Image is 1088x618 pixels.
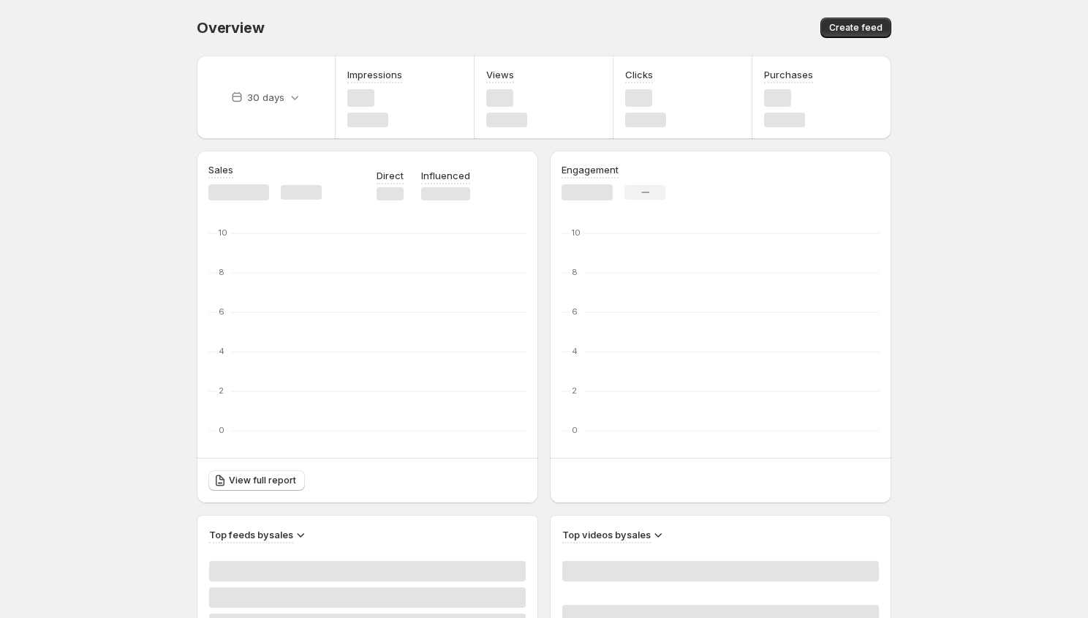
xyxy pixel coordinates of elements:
text: 6 [572,306,578,317]
p: Direct [377,168,404,183]
span: View full report [229,475,296,486]
h3: Impressions [347,67,402,82]
text: 10 [219,227,227,238]
text: 8 [572,267,578,277]
p: 30 days [247,90,284,105]
text: 4 [219,346,224,356]
h3: Top feeds by sales [209,527,293,542]
h3: Engagement [562,162,619,177]
p: Influenced [421,168,470,183]
text: 6 [219,306,224,317]
a: View full report [208,470,305,491]
span: Create feed [829,22,883,34]
text: 0 [219,425,224,435]
h3: Sales [208,162,233,177]
h3: Top videos by sales [562,527,651,542]
text: 8 [219,267,224,277]
span: Overview [197,19,264,37]
h3: Clicks [625,67,653,82]
h3: Purchases [764,67,813,82]
text: 0 [572,425,578,435]
text: 4 [572,346,578,356]
text: 10 [572,227,581,238]
text: 2 [219,385,224,396]
button: Create feed [820,18,891,38]
text: 2 [572,385,577,396]
h3: Views [486,67,514,82]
